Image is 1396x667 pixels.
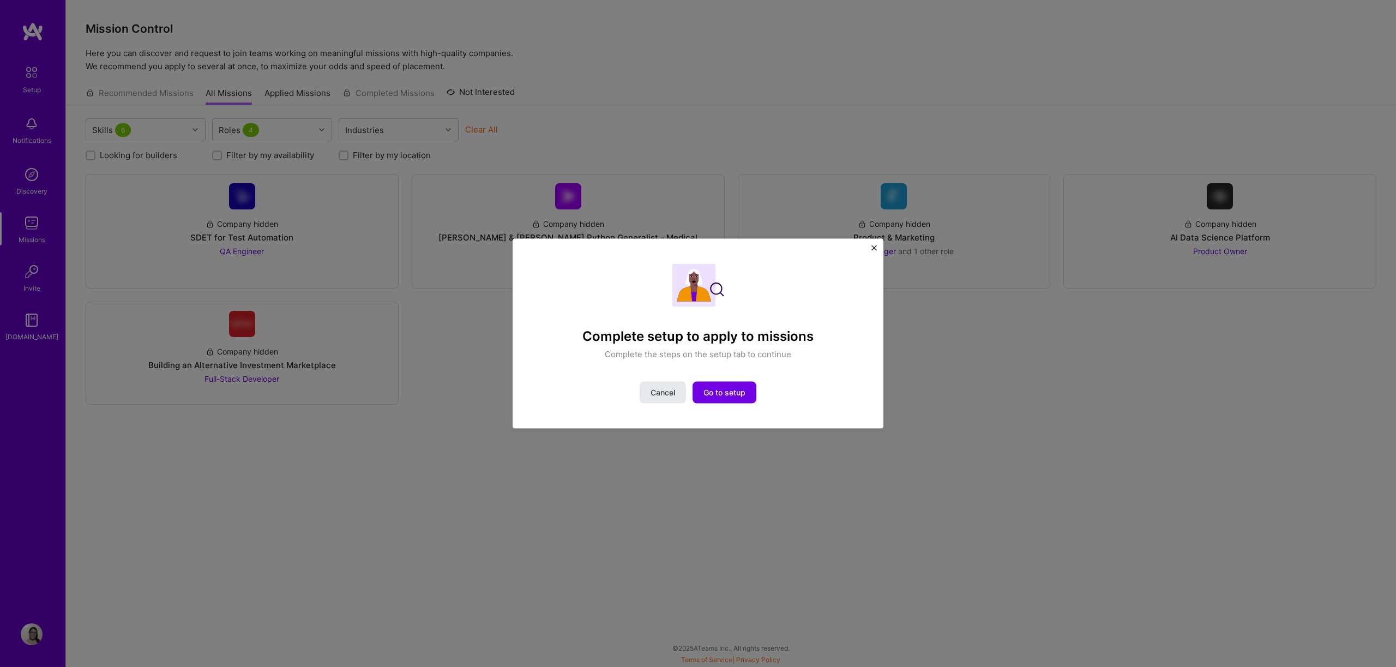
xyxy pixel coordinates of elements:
[651,387,675,398] span: Cancel
[693,382,756,404] button: Go to setup
[672,263,724,307] img: Complete setup illustration
[640,382,686,404] button: Cancel
[871,245,877,256] button: Close
[703,387,745,398] span: Go to setup
[605,348,791,360] p: Complete the steps on the setup tab to continue
[582,328,814,344] h4: Complete setup to apply to missions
